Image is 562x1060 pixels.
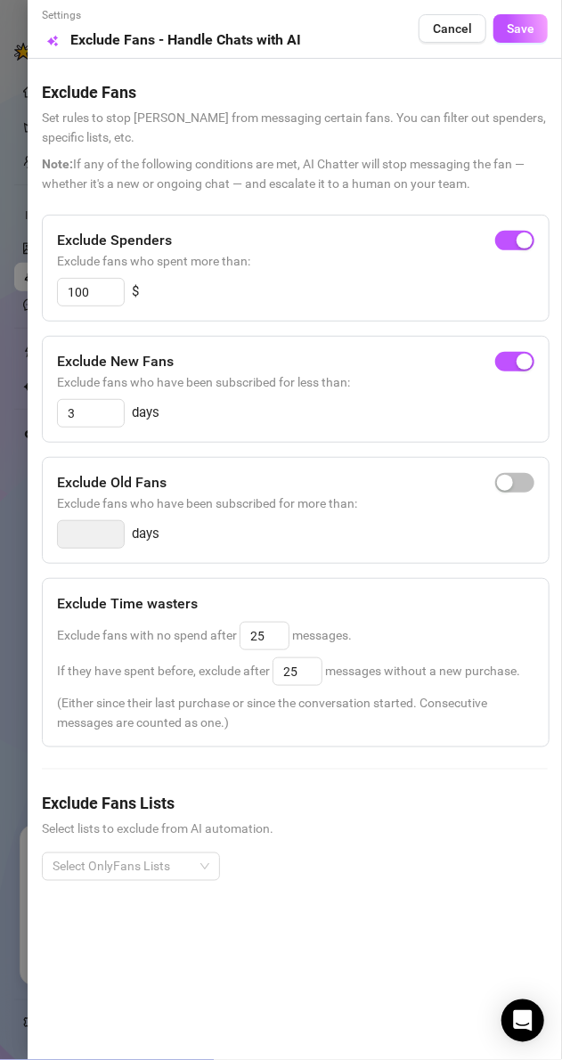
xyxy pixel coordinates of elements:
span: Set rules to stop [PERSON_NAME] from messaging certain fans. You can filter out spenders, specifi... [42,108,548,147]
span: $ [132,281,139,303]
h5: Exclude Fans - Handle Chats with AI [70,29,301,51]
h5: Exclude Old Fans [57,472,167,493]
span: (Either since their last purchase or since the conversation started. Consecutive messages are cou... [57,693,534,732]
span: If any of the following conditions are met, AI Chatter will stop messaging the fan — whether it's... [42,154,548,193]
span: Exclude fans with no spend after messages. [57,628,352,642]
span: Exclude fans who have been subscribed for less than: [57,372,534,392]
button: Save [493,14,548,43]
button: Cancel [419,14,486,43]
span: Cancel [433,21,472,36]
span: days [132,524,159,545]
h5: Exclude Fans Lists [42,791,548,815]
div: Open Intercom Messenger [501,999,544,1042]
h5: Exclude Spenders [57,230,172,251]
span: Exclude fans who have been subscribed for more than: [57,493,534,513]
span: Note: [42,157,73,171]
span: days [132,403,159,424]
span: Settings [42,7,301,24]
h5: Exclude Time wasters [57,593,198,615]
h5: Exclude New Fans [57,351,174,372]
h5: Exclude Fans [42,80,548,104]
span: Save [507,21,534,36]
span: Exclude fans who spent more than: [57,251,534,271]
span: If they have spent before, exclude after messages without a new purchase. [57,664,520,678]
span: Select lists to exclude from AI automation. [42,819,548,838]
